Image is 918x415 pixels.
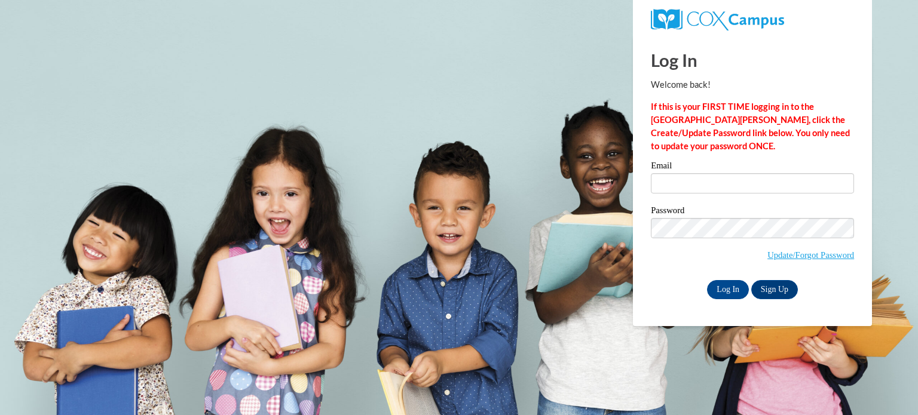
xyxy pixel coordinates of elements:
[651,161,854,173] label: Email
[751,280,798,299] a: Sign Up
[651,9,784,30] img: COX Campus
[651,14,784,24] a: COX Campus
[767,250,854,260] a: Update/Forgot Password
[707,280,749,299] input: Log In
[651,102,850,151] strong: If this is your FIRST TIME logging in to the [GEOGRAPHIC_DATA][PERSON_NAME], click the Create/Upd...
[651,206,854,218] label: Password
[651,78,854,91] p: Welcome back!
[651,48,854,72] h1: Log In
